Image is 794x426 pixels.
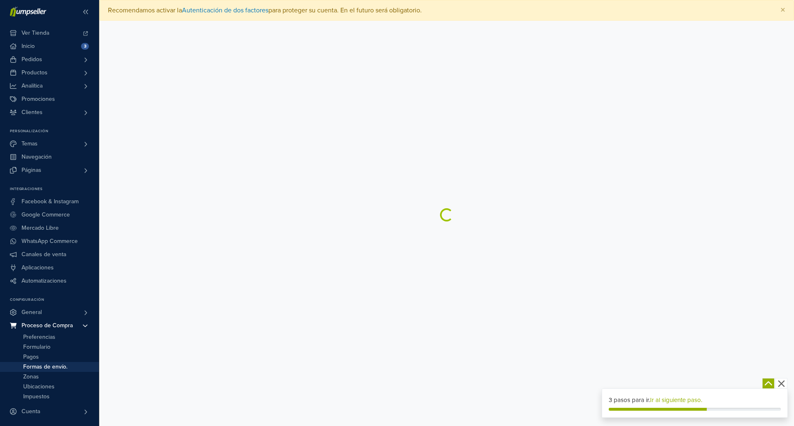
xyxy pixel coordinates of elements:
[650,396,702,404] a: Ir al siguiente paso.
[182,6,268,14] a: Autenticación de dos factores
[23,382,55,392] span: Ubicaciones
[22,93,55,106] span: Promociones
[22,306,42,319] span: General
[23,352,39,362] span: Pagos
[780,4,785,16] span: ×
[22,221,59,235] span: Mercado Libre
[772,0,794,20] button: Close
[22,26,49,40] span: Ver Tienda
[22,248,66,261] span: Canales de venta
[23,372,39,382] span: Zonas
[22,208,70,221] span: Google Commerce
[81,43,89,50] span: 3
[10,187,99,192] p: Integraciones
[10,129,99,134] p: Personalización
[22,40,35,53] span: Inicio
[23,392,50,402] span: Impuestos
[22,274,67,288] span: Automatizaciones
[23,342,50,352] span: Formulario
[22,150,52,164] span: Navegación
[22,106,43,119] span: Clientes
[22,235,78,248] span: WhatsApp Commerce
[23,332,55,342] span: Preferencias
[10,297,99,302] p: Configuración
[22,137,38,150] span: Temas
[22,164,41,177] span: Páginas
[22,261,54,274] span: Aplicaciones
[23,362,67,372] span: Formas de envío.
[22,79,43,93] span: Analítica
[22,66,48,79] span: Productos
[22,405,40,418] span: Cuenta
[22,53,42,66] span: Pedidos
[22,319,73,332] span: Proceso de Compra
[609,395,781,405] div: 3 pasos para ir.
[22,195,79,208] span: Facebook & Instagram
